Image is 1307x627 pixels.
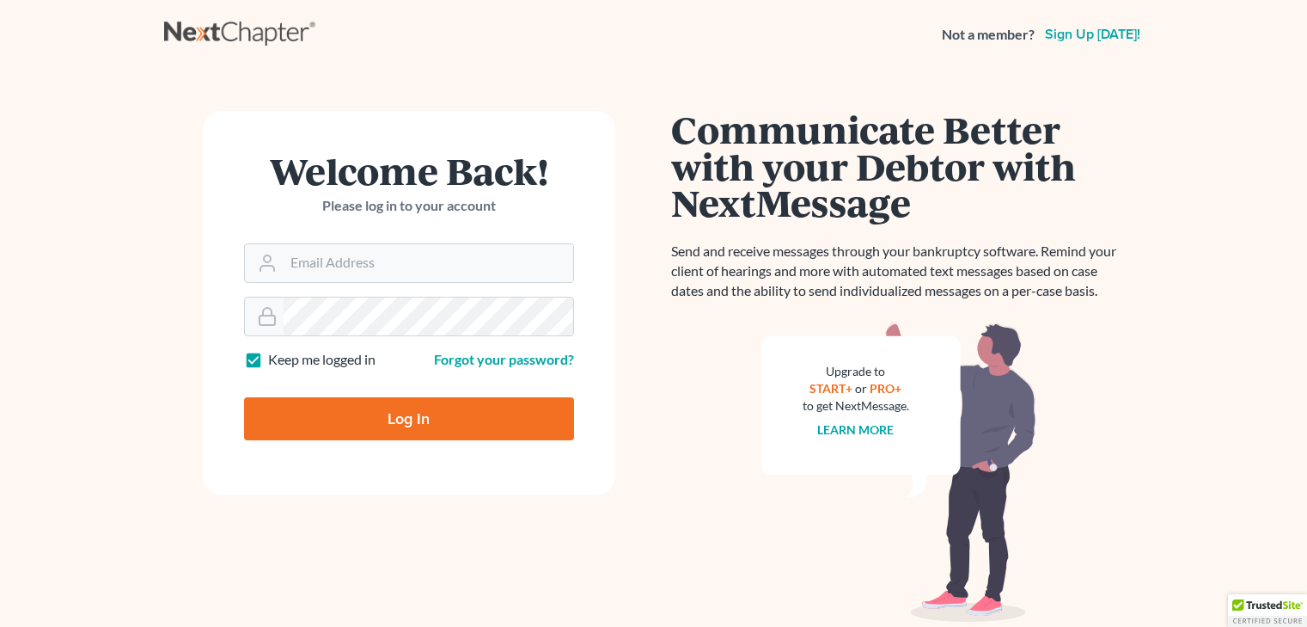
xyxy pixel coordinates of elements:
span: or [855,381,867,396]
h1: Communicate Better with your Debtor with NextMessage [671,111,1127,221]
div: Upgrade to [803,363,909,380]
a: PRO+ [870,381,901,396]
label: Keep me logged in [268,350,376,370]
h1: Welcome Back! [244,152,574,189]
a: Learn more [817,422,894,437]
a: START+ [809,381,852,396]
div: to get NextMessage. [803,397,909,415]
input: Email Address [284,244,573,282]
img: nextmessage_bg-59042aed3d76b12b5cd301f8e5b87938c9018125f34e5fa2b7a6b67550977c72.svg [761,322,1036,623]
a: Sign up [DATE]! [1041,28,1144,41]
p: Send and receive messages through your bankruptcy software. Remind your client of hearings and mo... [671,242,1127,301]
strong: Not a member? [942,25,1035,45]
input: Log In [244,397,574,440]
a: Forgot your password? [434,351,574,367]
div: TrustedSite Certified [1228,594,1307,627]
p: Please log in to your account [244,196,574,216]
